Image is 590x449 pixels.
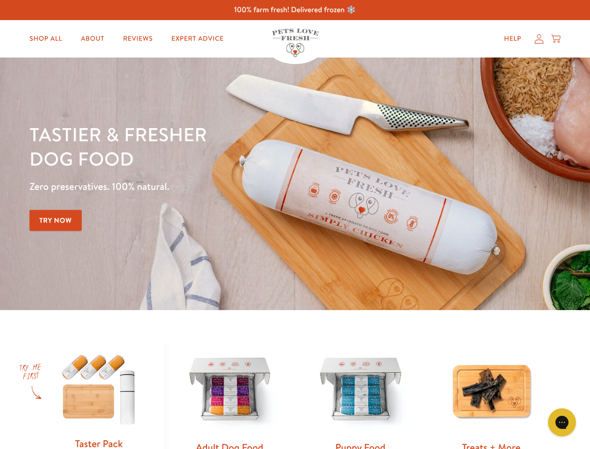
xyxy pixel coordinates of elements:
[497,29,529,48] a: Help
[29,210,82,231] a: Try Now
[543,405,581,440] iframe: Gorgias live chat messenger
[272,29,319,57] img: Pets Love Fresh
[115,29,160,48] a: Reviews
[73,29,112,48] a: About
[29,122,384,171] h1: Tastier & fresher dog food
[164,29,231,48] a: Expert Advice
[29,178,384,195] p: Zero preservatives. 100% natural.
[22,29,70,48] a: Shop All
